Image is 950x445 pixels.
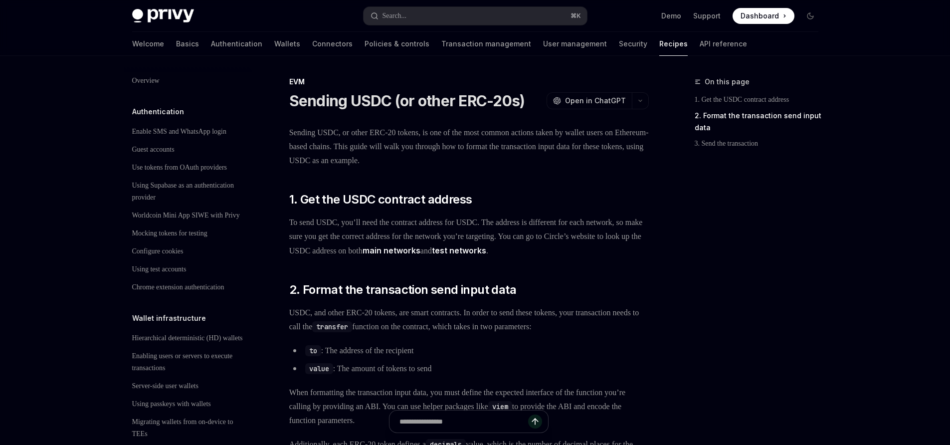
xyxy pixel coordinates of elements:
[124,72,252,90] a: Overview
[132,312,206,324] h5: Wallet infrastructure
[124,207,252,224] a: Worldcoin Mini App SIWE with Privy
[695,136,826,152] a: 3. Send the transaction
[124,123,252,141] a: Enable SMS and WhatsApp login
[565,96,626,106] span: Open in ChatGPT
[289,126,649,168] span: Sending USDC, or other ERC-20 tokens, is one of the most common actions taken by wallet users on ...
[124,347,252,377] a: Enabling users or servers to execute transactions
[363,245,420,256] a: main networks
[132,416,246,440] div: Migrating wallets from on-device to TEEs
[705,76,750,88] span: On this page
[659,32,688,56] a: Recipes
[132,245,184,257] div: Configure cookies
[274,32,300,56] a: Wallets
[289,77,649,87] div: EVM
[305,363,333,374] code: value
[124,224,252,242] a: Mocking tokens for testing
[132,144,175,156] div: Guest accounts
[132,281,224,293] div: Chrome extension authentication
[124,278,252,296] a: Chrome extension authentication
[570,12,581,20] span: ⌘ K
[132,32,164,56] a: Welcome
[132,9,194,23] img: dark logo
[211,32,262,56] a: Authentication
[432,245,486,256] a: test networks
[132,180,246,204] div: Using Supabase as an authentication provider
[289,386,649,428] span: When formatting the transaction input data, you must define the expected interface of the functio...
[289,192,472,208] span: 1. Get the USDC contract address
[176,32,199,56] a: Basics
[547,92,632,109] button: Open in ChatGPT
[124,395,252,413] a: Using passkeys with wallets
[124,177,252,207] a: Using Supabase as an authentication provider
[802,8,818,24] button: Toggle dark mode
[695,92,826,108] a: 1. Get the USDC contract address
[382,10,407,22] div: Search...
[289,306,649,334] span: USDC, and other ERC-20 tokens, are smart contracts. In order to send these tokens, your transacti...
[124,159,252,177] a: Use tokens from OAuth providers
[312,32,353,56] a: Connectors
[289,344,649,358] li: : The address of the recipient
[741,11,779,21] span: Dashboard
[528,415,542,429] button: Send message
[619,32,647,56] a: Security
[488,401,512,412] code: viem
[124,242,252,260] a: Configure cookies
[132,380,198,392] div: Server-side user wallets
[543,32,607,56] a: User management
[289,216,649,258] span: To send USDC, you’ll need the contract address for USDC. The address is different for each networ...
[441,32,531,56] a: Transaction management
[124,260,252,278] a: Using test accounts
[132,350,246,374] div: Enabling users or servers to execute transactions
[132,263,187,275] div: Using test accounts
[289,282,516,298] span: 2. Format the transaction send input data
[132,162,227,174] div: Use tokens from OAuth providers
[695,108,826,136] a: 2. Format the transaction send input data
[132,398,211,410] div: Using passkeys with wallets
[124,377,252,395] a: Server-side user wallets
[132,227,207,239] div: Mocking tokens for testing
[693,11,721,21] a: Support
[312,321,352,332] code: transfer
[124,141,252,159] a: Guest accounts
[132,126,227,138] div: Enable SMS and WhatsApp login
[132,210,240,222] div: Worldcoin Mini App SIWE with Privy
[733,8,794,24] a: Dashboard
[132,75,160,87] div: Overview
[399,411,528,433] input: Ask a question...
[124,413,252,443] a: Migrating wallets from on-device to TEEs
[700,32,747,56] a: API reference
[132,332,243,344] div: Hierarchical deterministic (HD) wallets
[305,345,321,356] code: to
[364,7,587,25] button: Search...⌘K
[661,11,681,21] a: Demo
[132,106,184,118] h5: Authentication
[289,92,525,110] h1: Sending USDC (or other ERC-20s)
[365,32,429,56] a: Policies & controls
[289,362,649,376] li: : The amount of tokens to send
[124,329,252,347] a: Hierarchical deterministic (HD) wallets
